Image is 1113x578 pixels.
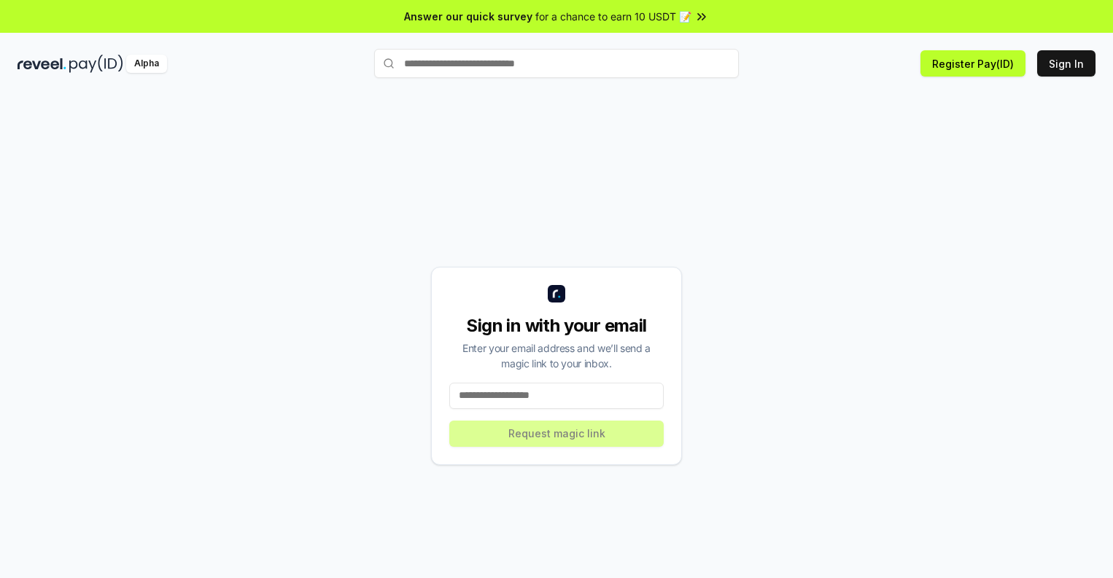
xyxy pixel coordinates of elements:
img: reveel_dark [18,55,66,73]
div: Sign in with your email [449,314,664,337]
button: Register Pay(ID) [920,50,1025,77]
span: Answer our quick survey [404,9,532,24]
img: pay_id [69,55,123,73]
span: for a chance to earn 10 USDT 📝 [535,9,691,24]
div: Enter your email address and we’ll send a magic link to your inbox. [449,340,664,371]
div: Alpha [126,55,167,73]
button: Sign In [1037,50,1095,77]
img: logo_small [548,285,565,302]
